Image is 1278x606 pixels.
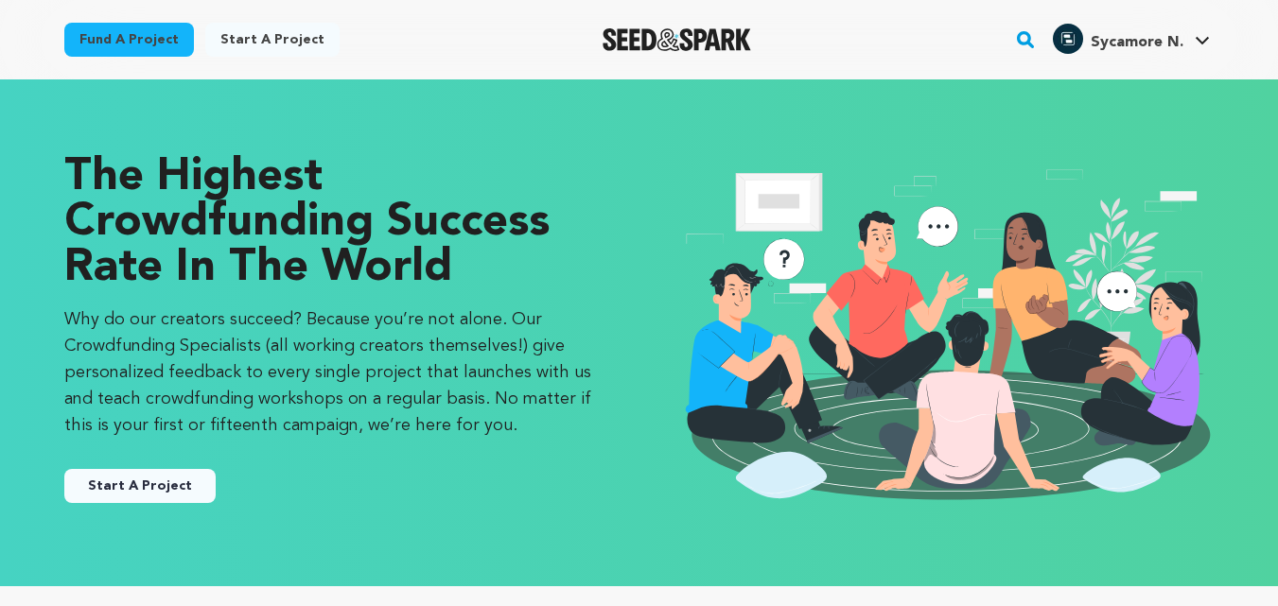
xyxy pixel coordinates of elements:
img: seedandspark start project illustration image [677,155,1215,511]
p: The Highest Crowdfunding Success Rate in the World [64,155,602,291]
img: c4b5162a59d330ae.jpg [1053,24,1083,54]
div: Sycamore N.'s Profile [1053,24,1183,54]
span: Sycamore N.'s Profile [1049,20,1214,60]
a: Fund a project [64,23,194,57]
a: Start a project [205,23,340,57]
button: Start A Project [64,469,216,503]
p: Why do our creators succeed? Because you’re not alone. Our Crowdfunding Specialists (all working ... [64,306,602,439]
a: Sycamore N.'s Profile [1049,20,1214,54]
img: Seed&Spark Logo Dark Mode [603,28,751,51]
a: Seed&Spark Homepage [603,28,751,51]
span: Sycamore N. [1091,35,1183,50]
